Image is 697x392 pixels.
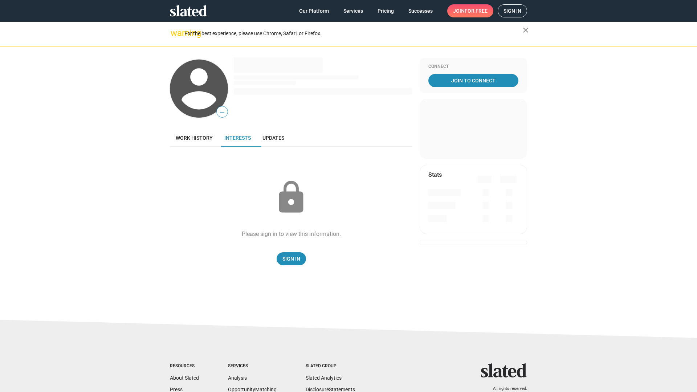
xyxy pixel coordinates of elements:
[447,4,493,17] a: Joinfor free
[378,4,394,17] span: Pricing
[428,171,442,179] mat-card-title: Stats
[430,74,517,87] span: Join To Connect
[504,5,521,17] span: Sign in
[219,129,257,147] a: Interests
[498,4,527,17] a: Sign in
[228,363,277,369] div: Services
[224,135,251,141] span: Interests
[408,4,433,17] span: Successes
[228,375,247,381] a: Analysis
[217,107,228,117] span: —
[262,135,284,141] span: Updates
[521,26,530,34] mat-icon: close
[338,4,369,17] a: Services
[293,4,335,17] a: Our Platform
[277,252,306,265] a: Sign In
[176,135,213,141] span: Work history
[171,29,179,37] mat-icon: warning
[343,4,363,17] span: Services
[306,363,355,369] div: Slated Group
[465,4,488,17] span: for free
[306,375,342,381] a: Slated Analytics
[170,363,199,369] div: Resources
[170,129,219,147] a: Work history
[170,375,199,381] a: About Slated
[184,29,523,38] div: For the best experience, please use Chrome, Safari, or Firefox.
[453,4,488,17] span: Join
[299,4,329,17] span: Our Platform
[282,252,300,265] span: Sign In
[273,179,309,216] mat-icon: lock
[428,74,518,87] a: Join To Connect
[257,129,290,147] a: Updates
[428,64,518,70] div: Connect
[372,4,400,17] a: Pricing
[403,4,439,17] a: Successes
[242,230,341,238] div: Please sign in to view this information.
